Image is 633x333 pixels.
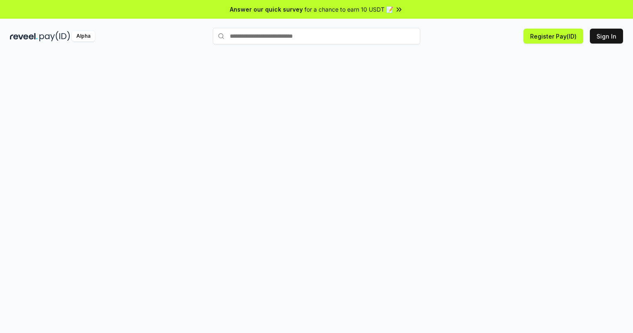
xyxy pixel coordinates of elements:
[72,31,95,41] div: Alpha
[304,5,393,14] span: for a chance to earn 10 USDT 📝
[10,31,38,41] img: reveel_dark
[39,31,70,41] img: pay_id
[523,29,583,44] button: Register Pay(ID)
[230,5,303,14] span: Answer our quick survey
[590,29,623,44] button: Sign In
